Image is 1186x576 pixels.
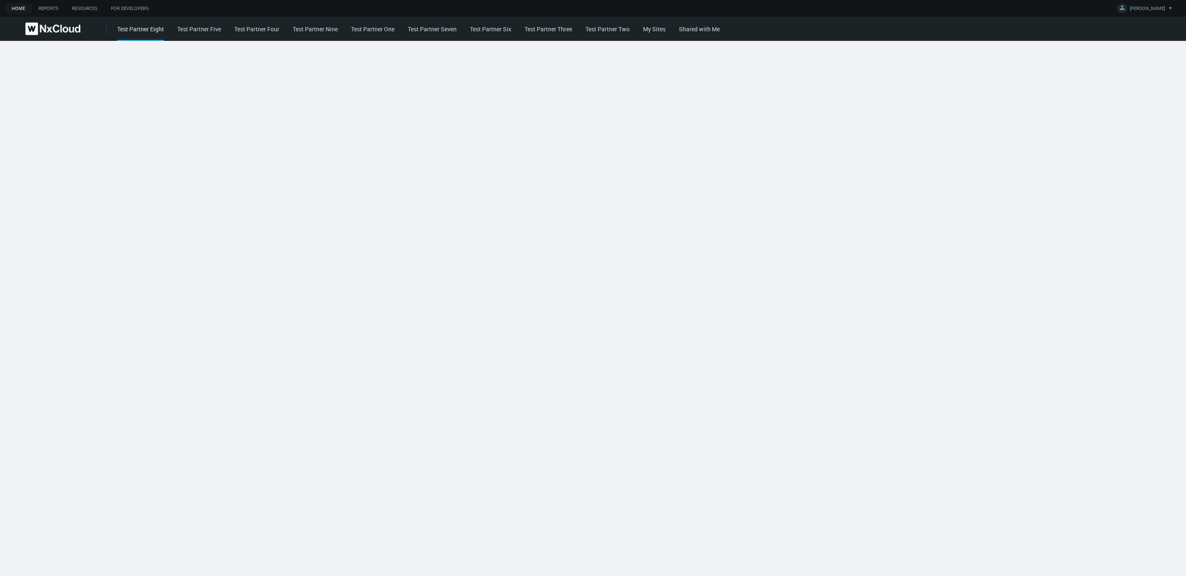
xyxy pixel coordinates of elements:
a: Test Partner Two [585,25,630,33]
a: Home [5,3,32,14]
a: For Developers [104,3,156,14]
a: Test Partner Four [234,25,279,33]
a: My Sites [643,25,666,33]
a: Test Partner One [351,25,394,33]
a: Shared with Me [679,25,720,33]
a: Resources [65,3,104,14]
a: Test Partner Seven [408,25,457,33]
span: [PERSON_NAME] [1130,5,1165,15]
a: Test Partner Three [525,25,572,33]
a: Test Partner Nine [293,25,338,33]
a: Test Partner Five [177,25,221,33]
a: Reports [32,3,65,14]
a: Test Partner Six [470,25,511,33]
img: Nx Cloud logo [25,23,80,35]
div: Test Partner Eight [117,25,164,41]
